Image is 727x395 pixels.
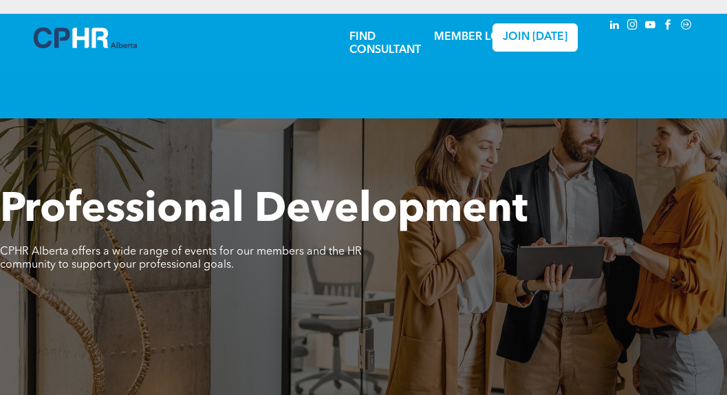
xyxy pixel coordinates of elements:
a: MEMBER LOGIN [434,32,520,43]
a: youtube [643,17,658,36]
img: A blue and white logo for cp alberta [34,28,137,48]
a: linkedin [607,17,622,36]
a: JOIN [DATE] [492,23,578,52]
a: Social network [679,17,694,36]
span: JOIN [DATE] [503,31,567,44]
a: instagram [625,17,640,36]
a: FIND CONSULTANT [349,32,421,56]
a: facebook [661,17,676,36]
